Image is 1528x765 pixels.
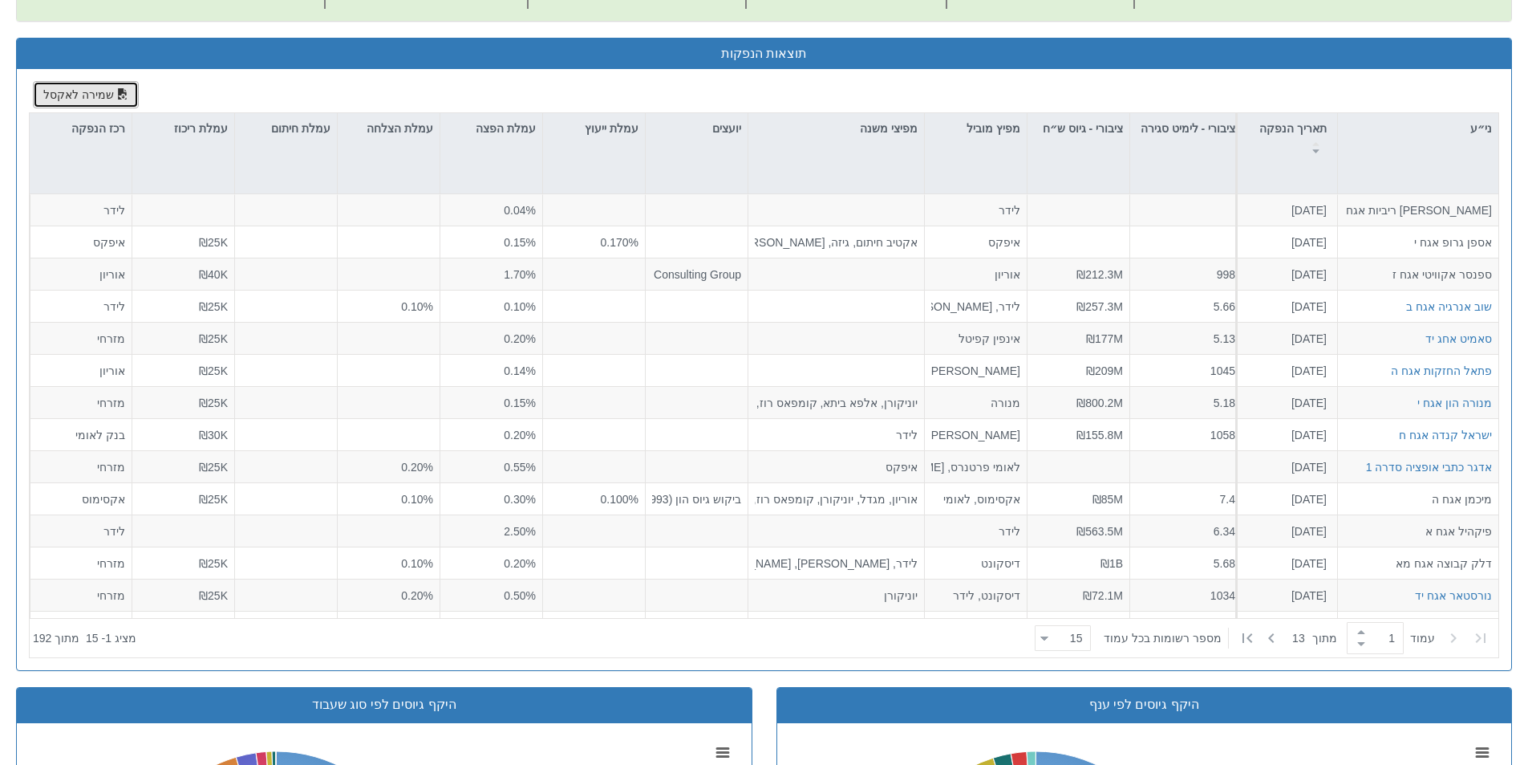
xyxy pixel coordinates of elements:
[37,555,125,572] div: מזרחי
[931,299,1020,315] div: לידר, [PERSON_NAME]
[37,267,125,283] div: אוריון
[789,696,1500,714] div: היקף גיוסים לפי ענף
[447,331,536,347] div: 0.20%
[440,113,542,144] div: עמלת הפצה
[1137,395,1235,411] div: 5.18
[33,81,139,108] button: שמירה לאקסל
[1137,363,1235,379] div: 1045
[1344,523,1492,539] div: פיקהיל אגח א
[447,202,536,218] div: 0.04%
[447,459,536,475] div: 0.55%
[1406,299,1492,315] button: שוב אנרגיה אגח ב
[447,588,536,604] div: 0.50%
[1076,300,1123,313] span: ₪257.3M
[1086,364,1123,377] span: ₪209M
[931,202,1020,218] div: לידר
[1242,555,1327,572] div: [DATE]
[1070,630,1089,646] div: 15
[931,491,1020,507] div: אקסימוס, לאומי
[447,234,536,250] div: 0.15%
[1086,332,1123,345] span: ₪177M
[931,363,1020,379] div: [PERSON_NAME], לידר, [GEOGRAPHIC_DATA]
[1027,113,1129,162] div: ציבורי - גיוס ש״ח
[344,299,433,315] div: 0.10%
[132,113,234,144] div: עמלת ריכוז
[755,234,918,250] div: אקטיב חיתום, גיזה, [PERSON_NAME] חיתום, אוניקס קפיטל, יוניקורן, [PERSON_NAME], [PERSON_NAME]
[447,523,536,539] div: 2.50%
[37,363,125,379] div: אוריון
[37,202,125,218] div: לידר
[1242,299,1327,315] div: [DATE]
[447,299,536,315] div: 0.10%
[447,491,536,507] div: 0.30%
[1410,630,1435,646] span: ‏עמוד
[1076,525,1123,538] span: ₪563.5M
[37,331,125,347] div: מזרחי
[931,331,1020,347] div: אינפין קפיטל
[1242,363,1327,379] div: [DATE]
[1242,588,1327,604] div: [DATE]
[37,588,125,604] div: מזרחי
[1137,588,1235,604] div: 1034
[931,267,1020,283] div: אוריון
[755,459,918,475] div: איפקס
[1137,267,1235,283] div: 998
[33,621,136,656] div: ‏מציג 1 - 15 ‏ מתוך 192
[1292,630,1312,646] span: 13
[199,236,228,249] span: ₪25K
[199,300,228,313] span: ₪25K
[199,364,228,377] span: ₪25K
[931,523,1020,539] div: לידר
[931,395,1020,411] div: מנורה
[199,589,228,602] span: ₪25K
[344,588,433,604] div: 0.20%
[344,491,433,507] div: 0.10%
[1100,557,1123,570] span: ₪1B
[925,113,1027,144] div: מפיץ מוביל
[1238,113,1337,162] div: תאריך הנפקה
[931,588,1020,604] div: דיסקונט, לידר
[1344,555,1492,572] div: דלק קבוצה אגח מא
[652,491,741,507] div: ביקוש גיוס הון (1993) בע"מ
[748,113,924,144] div: מפיצי משנה
[1092,493,1123,506] span: ₪85M
[447,555,536,572] div: 0.20%
[1425,331,1492,347] div: סאמיט אחג יד
[1076,397,1123,409] span: ₪800.2M
[344,459,433,475] div: 0.20%
[755,427,918,443] div: לידר
[1344,491,1492,507] div: מיכמן אגח ה
[37,523,125,539] div: לידר
[1344,267,1492,283] div: ספנסר אקוויטי אגח ז
[931,459,1020,475] div: לאומי פרטנרס, [PERSON_NAME]
[1242,427,1327,443] div: [DATE]
[543,113,645,144] div: עמלת ייעוץ
[1242,331,1327,347] div: [DATE]
[755,555,918,572] div: לידר, [PERSON_NAME], [PERSON_NAME] חיתום, יוניקורן, [PERSON_NAME]
[1137,491,1235,507] div: 7.4
[1344,234,1492,250] div: אספן גרופ אגח י
[344,555,433,572] div: 0.10%
[1242,491,1327,507] div: [DATE]
[199,557,228,570] span: ₪25K
[235,113,337,144] div: עמלת חיתום
[549,491,638,507] div: 0.100%
[1399,427,1492,443] button: ישראל קנדה אגח ח
[29,696,740,714] div: היקף גיוסים לפי סוג שעבוד
[1242,202,1327,218] div: [DATE]
[29,47,1499,61] h3: תוצאות הנפקות
[1417,395,1492,411] div: מנורה הון אגח י
[646,113,748,144] div: יועצים
[1242,459,1327,475] div: [DATE]
[1137,523,1235,539] div: 6.34
[1137,555,1235,572] div: 5.68
[447,267,536,283] div: 1.70%
[37,234,125,250] div: איפקס
[1366,459,1492,475] div: אדגר כתבי אופציה סדרה 1
[1076,268,1123,281] span: ₪212.3M
[1242,523,1327,539] div: [DATE]
[1415,588,1492,604] button: נורסטאר אגח יד
[931,234,1020,250] div: איפקס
